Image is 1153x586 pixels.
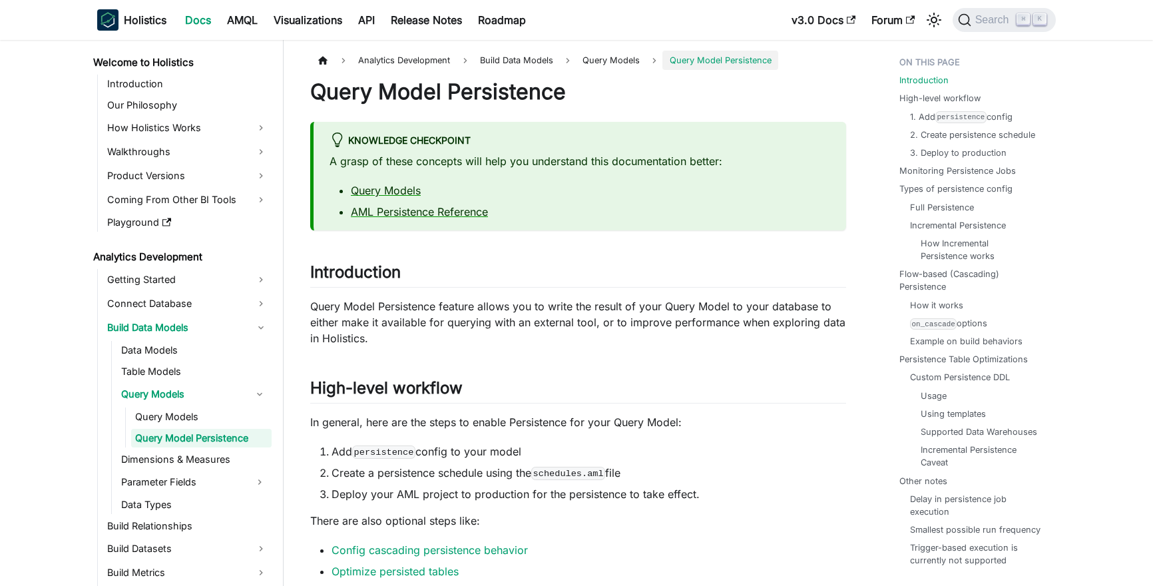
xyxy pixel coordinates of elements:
[103,538,272,559] a: Build Datasets
[921,390,947,402] a: Usage
[84,40,284,586] nav: Docs sidebar
[351,184,421,197] a: Query Models
[662,51,778,70] span: Query Model Persistence
[910,523,1040,536] a: Smallest possible run frequency
[921,237,1037,262] a: How Incremental Persistence works
[910,371,1010,384] a: Custom Persistence DDL
[351,205,488,218] a: AML Persistence Reference
[332,465,846,481] li: Create a persistence schedule using the file
[117,362,272,381] a: Table Models
[89,248,272,266] a: Analytics Development
[103,317,272,338] a: Build Data Models
[921,426,1037,438] a: Supported Data Warehouses
[103,141,272,162] a: Walkthroughs
[473,51,560,70] span: Build Data Models
[103,517,272,535] a: Build Relationships
[117,450,272,469] a: Dimensions & Measures
[124,12,166,28] b: Holistics
[899,182,1013,195] a: Types of persistence config
[921,408,986,420] a: Using templates
[332,565,459,578] a: Optimize persisted tables
[383,9,470,31] a: Release Notes
[899,268,1048,293] a: Flow-based (Cascading) Persistence
[248,384,272,405] button: Collapse sidebar category 'Query Models'
[310,51,846,70] nav: Breadcrumbs
[310,262,846,288] h2: Introduction
[103,189,272,210] a: Coming From Other BI Tools
[97,9,166,31] a: HolisticsHolistics
[971,14,1017,26] span: Search
[248,471,272,493] button: Expand sidebar category 'Parameter Fields'
[103,269,272,290] a: Getting Started
[219,9,266,31] a: AMQL
[910,146,1007,159] a: 3. Deploy to production
[910,111,1013,123] a: 1. Addpersistenceconfig
[310,414,846,430] p: In general, here are the steps to enable Persistence for your Query Model:
[899,164,1016,177] a: Monitoring Persistence Jobs
[131,408,272,426] a: Query Models
[899,92,981,105] a: High-level workflow
[131,429,272,447] a: Query Model Persistence
[332,443,846,459] li: Add config to your model
[103,96,272,115] a: Our Philosophy
[330,133,830,150] div: Knowledge Checkpoint
[935,111,987,123] code: persistence
[310,298,846,346] p: Query Model Persistence feature allows you to write the result of your Query Model to your databa...
[89,53,272,72] a: Welcome to Holistics
[910,129,1035,141] a: 2. Create persistence schedule
[330,153,830,169] p: A grasp of these concepts will help you understand this documentation better:
[117,495,272,514] a: Data Types
[117,341,272,360] a: Data Models
[531,467,605,480] code: schedules.aml
[103,165,272,186] a: Product Versions
[332,543,528,557] a: Config cascading persistence behavior
[97,9,118,31] img: Holistics
[953,8,1056,32] button: Search (Command+K)
[351,51,457,70] span: Analytics Development
[899,475,947,487] a: Other notes
[923,9,945,31] button: Switch between dark and light mode (currently light mode)
[910,299,963,312] a: How it works
[103,117,272,139] a: How Holistics Works
[310,51,336,70] a: Home page
[921,443,1037,469] a: Incremental Persistence Caveat
[910,317,987,330] a: on_cascadeoptions
[310,513,846,529] p: There are also optional steps like:
[910,318,957,330] code: on_cascade
[332,486,846,502] li: Deploy your AML project to production for the persistence to take effect.
[310,378,846,404] h2: High-level workflow
[103,293,272,314] a: Connect Database
[576,51,646,70] a: Query Models
[103,562,272,583] a: Build Metrics
[899,74,949,87] a: Introduction
[910,335,1023,348] a: Example on build behaviors
[910,219,1006,232] a: Incremental Persistence
[177,9,219,31] a: Docs
[470,9,534,31] a: Roadmap
[910,493,1042,518] a: Delay in persistence job execution
[117,384,248,405] a: Query Models
[310,79,846,105] h1: Query Model Persistence
[266,9,350,31] a: Visualizations
[784,9,863,31] a: v3.0 Docs
[103,75,272,93] a: Introduction
[863,9,923,31] a: Forum
[1033,13,1046,25] kbd: K
[1017,13,1030,25] kbd: ⌘
[899,353,1028,366] a: Persistence Table Optimizations
[103,213,272,232] a: Playground
[117,471,248,493] a: Parameter Fields
[352,445,415,459] code: persistence
[910,201,974,214] a: Full Persistence
[582,55,640,65] span: Query Models
[910,541,1042,567] a: Trigger-based execution is currently not supported
[350,9,383,31] a: API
